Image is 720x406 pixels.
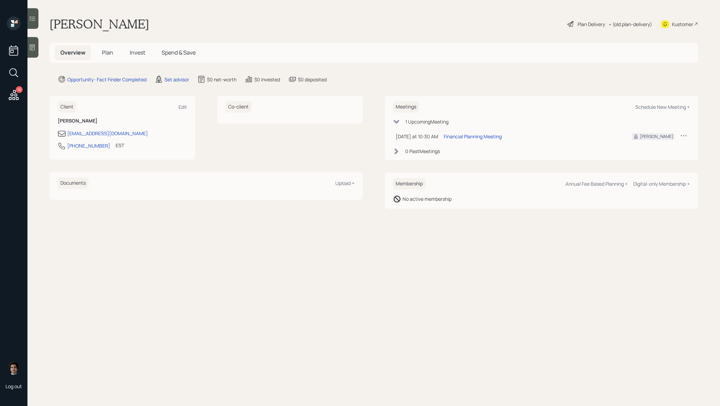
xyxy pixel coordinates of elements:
[16,86,23,93] div: 16
[640,134,673,140] div: [PERSON_NAME]
[298,76,327,83] div: $0 deposited
[405,118,449,125] div: 1 Upcoming Meeting
[393,178,426,189] h6: Membership
[162,49,196,56] span: Spend & Save
[58,101,76,113] h6: Client
[116,142,124,149] div: EST
[5,383,22,390] div: Log out
[566,181,628,187] div: Annual Fee Based Planning +
[403,195,452,202] div: No active membership
[672,21,693,28] div: Kustomer
[7,361,21,375] img: harrison-schaefer-headshot-2.png
[178,104,187,110] div: Edit
[102,49,113,56] span: Plan
[58,118,187,124] h6: [PERSON_NAME]
[335,180,355,186] div: Upload +
[633,181,690,187] div: Digital-only Membership +
[225,101,252,113] h6: Co-client
[254,76,280,83] div: $0 invested
[58,177,89,189] h6: Documents
[207,76,236,83] div: $0 net-worth
[164,76,189,83] div: Set advisor
[396,133,438,140] div: [DATE] at 10:30 AM
[444,133,502,140] div: Financial Planning Meeting
[67,142,110,149] div: [PHONE_NUMBER]
[49,16,149,32] h1: [PERSON_NAME]
[67,130,148,137] div: [EMAIL_ADDRESS][DOMAIN_NAME]
[60,49,85,56] span: Overview
[67,76,147,83] div: Opportunity · Fact Finder Completed
[635,104,690,110] div: Schedule New Meeting +
[578,21,605,28] div: Plan Delivery
[405,148,440,155] div: 0 Past Meeting s
[608,21,652,28] div: • (old plan-delivery)
[393,101,419,113] h6: Meetings
[130,49,145,56] span: Invest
